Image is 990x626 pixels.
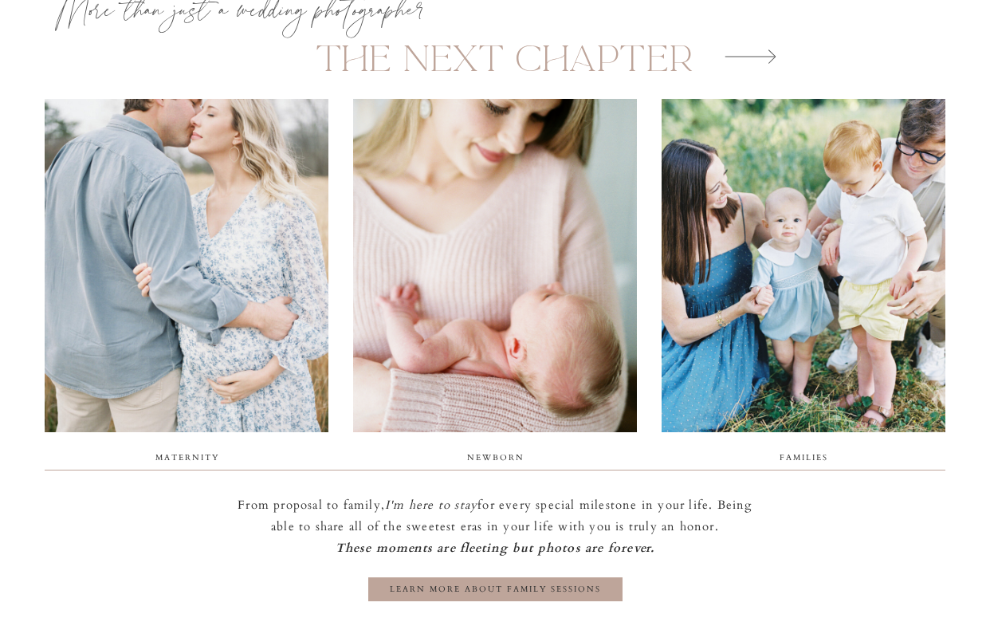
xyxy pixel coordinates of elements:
[336,540,655,556] b: These moments are fleeting but photos are forever.
[151,451,223,463] a: maternity
[237,494,753,560] p: From proposal to family, for every special milestone in your life. Being able to share all of the...
[385,497,477,513] i: I'm here to stay
[459,451,532,463] a: newborn
[368,582,623,596] a: learn more about family sessions
[81,40,929,78] h2: the next chapter
[768,451,840,463] a: families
